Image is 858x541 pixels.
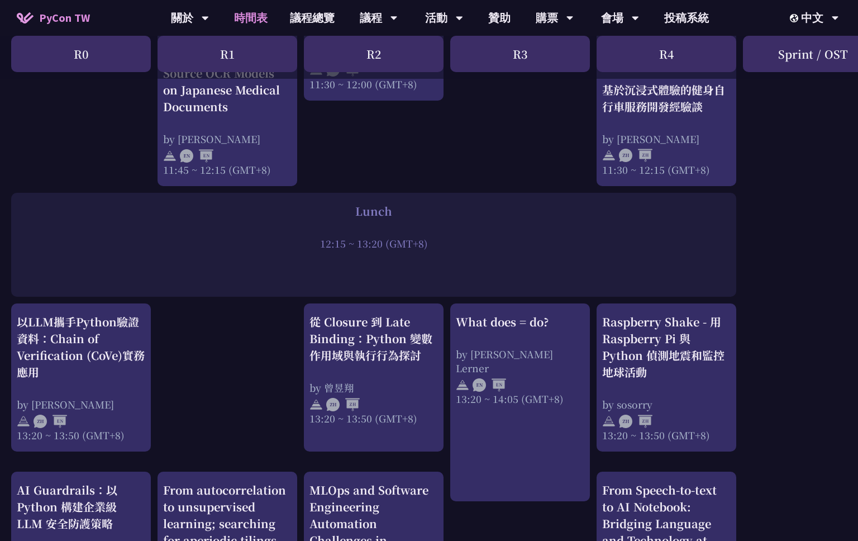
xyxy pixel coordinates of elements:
[473,378,506,392] img: ENEN.5a408d1.svg
[180,149,213,163] img: ENEN.5a408d1.svg
[17,12,34,23] img: Home icon of PyCon TW 2025
[34,415,67,428] img: ZHEN.371966e.svg
[11,36,151,72] div: R0
[456,392,584,406] div: 13:20 ~ 14:05 (GMT+8)
[17,482,145,532] div: AI Guardrails：以 Python 構建企業級 LLM 安全防護策略
[17,397,145,411] div: by [PERSON_NAME]
[17,236,731,250] div: 12:15 ~ 13:20 (GMT+8)
[304,36,444,72] div: R2
[602,163,731,177] div: 11:30 ~ 12:15 (GMT+8)
[309,314,438,442] a: 從 Closure 到 Late Binding：Python 變數作用域與執行行為探討 by 曾昱翔 13:20 ~ 13:50 (GMT+8)
[17,314,145,442] a: 以LLM攜手Python驗證資料：Chain of Verification (CoVe)實務應用 by [PERSON_NAME] 13:20 ~ 13:50 (GMT+8)
[456,314,584,330] div: What does = do?
[602,149,616,163] img: svg+xml;base64,PHN2ZyB4bWxucz0iaHR0cDovL3d3dy53My5vcmcvMjAwMC9zdmciIHdpZHRoPSIyNCIgaGVpZ2h0PSIyNC...
[602,314,731,442] a: Raspberry Shake - 用 Raspberry Pi 與 Python 偵測地震和監控地球活動 by sosorry 13:20 ~ 13:50 (GMT+8)
[163,163,292,177] div: 11:45 ~ 12:15 (GMT+8)
[456,314,584,492] a: What does = do? by [PERSON_NAME] Lerner 13:20 ~ 14:05 (GMT+8)
[619,149,652,163] img: ZHZH.38617ef.svg
[602,428,731,442] div: 13:20 ~ 13:50 (GMT+8)
[309,314,438,364] div: 從 Closure 到 Late Binding：Python 變數作用域與執行行為探討
[602,132,731,146] div: by [PERSON_NAME]
[309,77,438,91] div: 11:30 ~ 12:00 (GMT+8)
[39,10,90,26] span: PyCon TW
[6,4,101,32] a: PyCon TW
[163,149,177,163] img: svg+xml;base64,PHN2ZyB4bWxucz0iaHR0cDovL3d3dy53My5vcmcvMjAwMC9zdmciIHdpZHRoPSIyNCIgaGVpZ2h0PSIyNC...
[602,82,731,115] div: 基於沉浸式體驗的健身自行車服務開發經驗談
[326,398,360,411] img: ZHZH.38617ef.svg
[450,36,590,72] div: R3
[602,397,731,411] div: by sosorry
[309,381,438,395] div: by 曾昱翔
[790,14,801,22] img: Locale Icon
[602,314,731,381] div: Raspberry Shake - 用 Raspberry Pi 與 Python 偵測地震和監控地球活動
[17,428,145,442] div: 13:20 ~ 13:50 (GMT+8)
[619,415,652,428] img: ZHZH.38617ef.svg
[602,415,616,428] img: svg+xml;base64,PHN2ZyB4bWxucz0iaHR0cDovL3d3dy53My5vcmcvMjAwMC9zdmciIHdpZHRoPSIyNCIgaGVpZ2h0PSIyNC...
[456,378,469,392] img: svg+xml;base64,PHN2ZyB4bWxucz0iaHR0cDovL3d3dy53My5vcmcvMjAwMC9zdmciIHdpZHRoPSIyNCIgaGVpZ2h0PSIyNC...
[17,314,145,381] div: 以LLM攜手Python驗證資料：Chain of Verification (CoVe)實務應用
[597,36,736,72] div: R4
[309,411,438,425] div: 13:20 ~ 13:50 (GMT+8)
[456,347,584,375] div: by [PERSON_NAME] Lerner
[158,36,297,72] div: R1
[163,31,292,177] a: From Pixels to Text: Evaluating Open-Source OCR Models on Japanese Medical Documents by [PERSON_N...
[163,132,292,146] div: by [PERSON_NAME]
[309,398,323,411] img: svg+xml;base64,PHN2ZyB4bWxucz0iaHR0cDovL3d3dy53My5vcmcvMjAwMC9zdmciIHdpZHRoPSIyNCIgaGVpZ2h0PSIyNC...
[17,203,731,220] div: Lunch
[17,415,30,428] img: svg+xml;base64,PHN2ZyB4bWxucz0iaHR0cDovL3d3dy53My5vcmcvMjAwMC9zdmciIHdpZHRoPSIyNCIgaGVpZ2h0PSIyNC...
